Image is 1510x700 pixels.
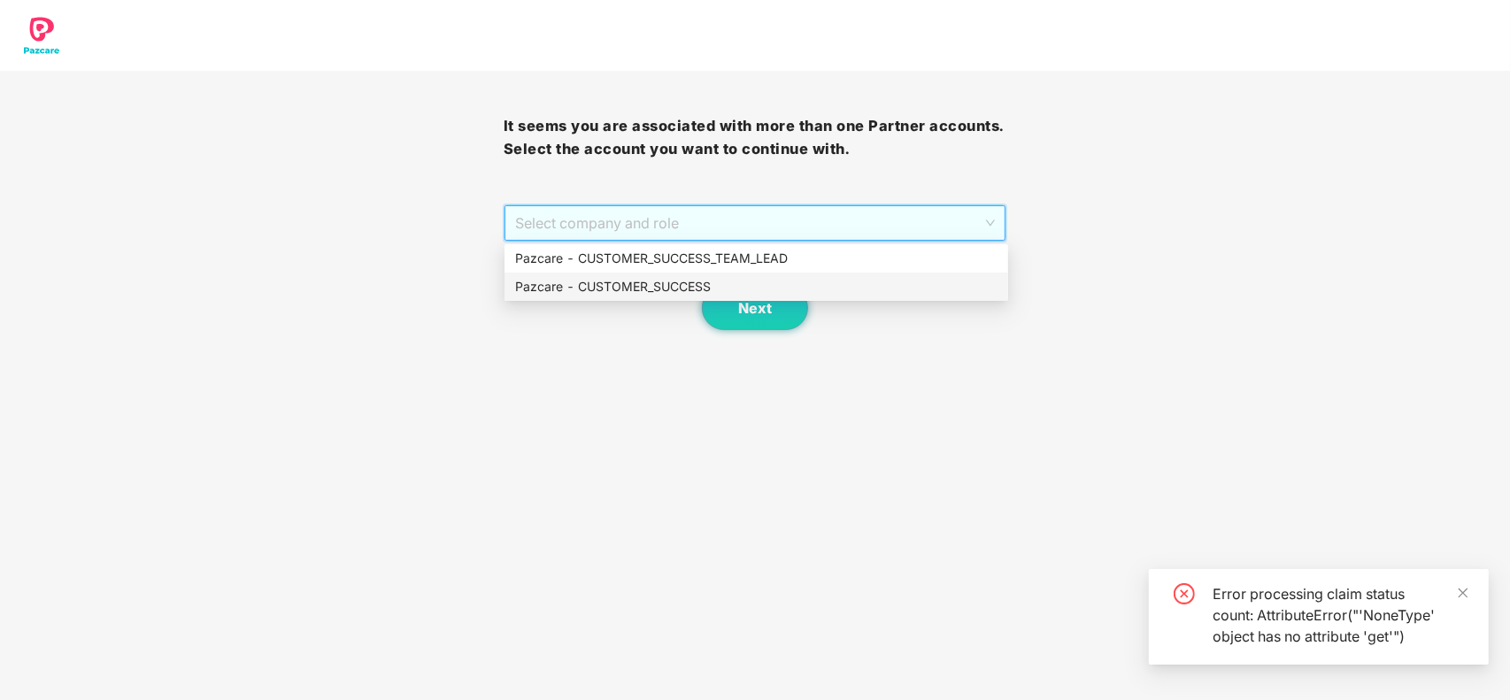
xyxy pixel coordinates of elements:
[505,244,1008,273] div: Pazcare - CUSTOMER_SUCCESS_TEAM_LEAD
[1457,587,1469,599] span: close
[515,249,998,268] div: Pazcare - CUSTOMER_SUCCESS_TEAM_LEAD
[1174,583,1195,604] span: close-circle
[505,273,1008,301] div: Pazcare - CUSTOMER_SUCCESS
[515,277,998,296] div: Pazcare - CUSTOMER_SUCCESS
[1213,583,1468,647] div: Error processing claim status count: AttributeError("'NoneType' object has no attribute 'get'")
